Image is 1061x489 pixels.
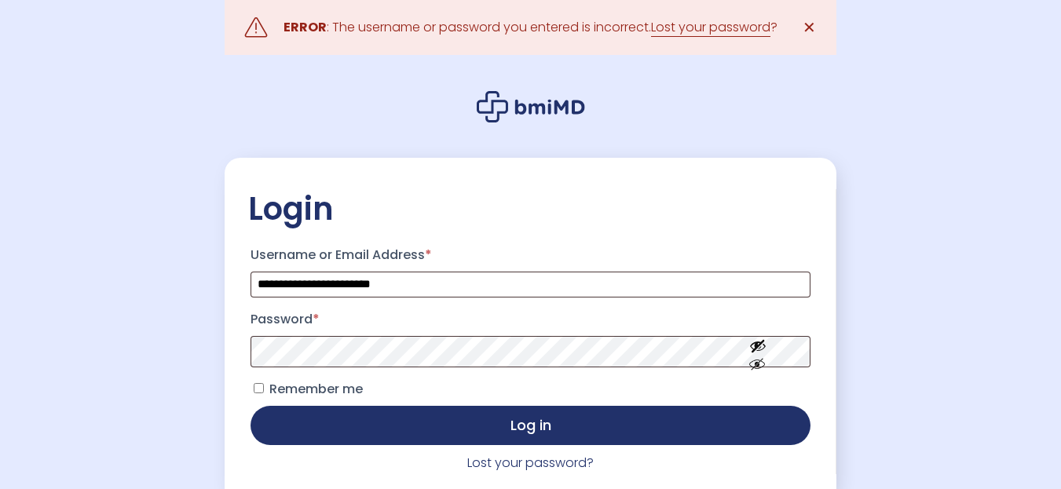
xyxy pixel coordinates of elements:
label: Username or Email Address [251,243,810,268]
button: Show password [714,324,802,378]
div: : The username or password you entered is incorrect. ? [284,16,777,38]
button: Log in [251,406,810,445]
h2: Login [248,189,813,228]
a: Lost your password? [467,454,594,472]
input: Remember me [254,383,264,393]
a: Lost your password [651,18,770,37]
strong: ERROR [284,18,327,36]
span: ✕ [803,16,816,38]
span: Remember me [269,380,363,398]
a: ✕ [793,12,825,43]
label: Password [251,307,810,332]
